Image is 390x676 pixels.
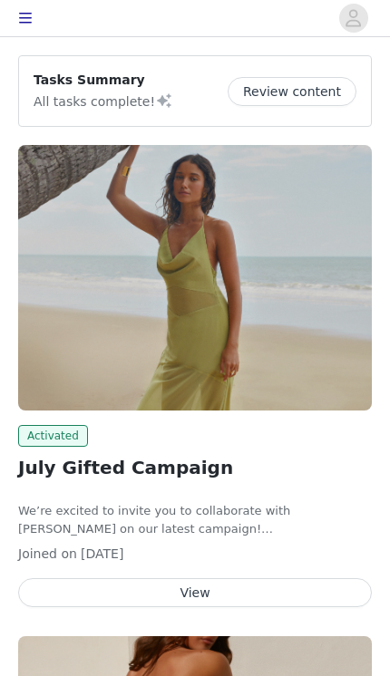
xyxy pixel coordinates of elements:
[18,145,372,410] img: Peppermayo AUS
[34,71,173,90] p: Tasks Summary
[18,454,372,481] h2: July Gifted Campaign
[228,77,356,106] button: Review content
[18,425,88,447] span: Activated
[18,578,372,607] button: View
[345,4,362,33] div: avatar
[18,546,77,561] span: Joined on
[34,90,173,111] p: All tasks complete!
[18,586,372,600] a: View
[81,546,123,561] span: [DATE]
[18,502,372,537] p: We’re excited to invite you to collaborate with [PERSON_NAME] on our latest campaign!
